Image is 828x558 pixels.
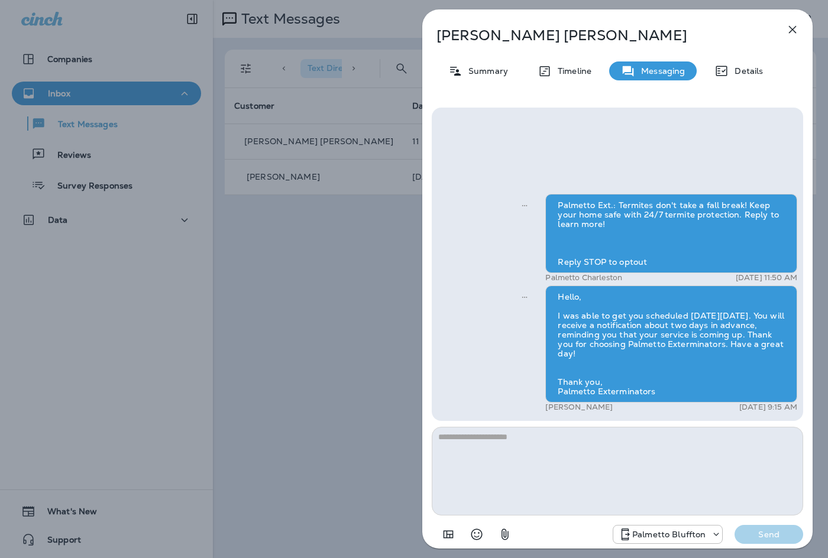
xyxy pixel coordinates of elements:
p: [PERSON_NAME] [545,403,613,412]
p: Details [729,66,763,76]
p: [PERSON_NAME] [PERSON_NAME] [436,27,759,44]
p: Palmetto Bluffton [632,530,706,539]
div: +1 (843) 604-3631 [613,527,722,541]
p: Messaging [635,66,685,76]
button: Add in a premade template [436,523,460,546]
div: Hello, I was able to get you scheduled [DATE][DATE]. You will receive a notification about two da... [545,286,797,403]
div: Palmetto Ext.: Termites don't take a fall break! Keep your home safe with 24/7 termite protection... [545,194,797,273]
button: Select an emoji [465,523,489,546]
span: Sent [522,199,528,210]
p: Palmetto Charleston [545,273,622,283]
p: Summary [462,66,508,76]
span: Sent [522,291,528,301]
p: [DATE] 11:50 AM [736,273,797,283]
p: [DATE] 9:15 AM [739,403,797,412]
p: Timeline [552,66,591,76]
